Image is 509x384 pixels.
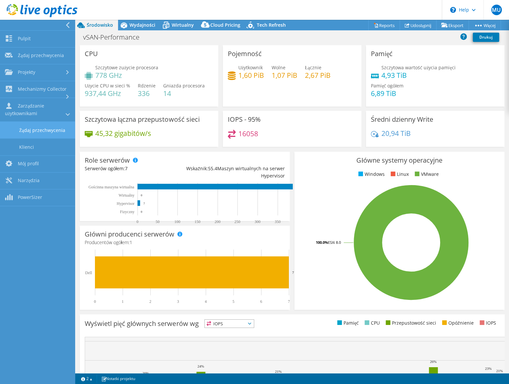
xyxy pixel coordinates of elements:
[130,239,132,245] span: 1
[138,90,156,97] h4: 336
[119,193,135,198] text: Wirtualny
[254,219,260,224] text: 300
[288,299,290,304] text: 7
[381,130,411,137] h4: 20,94 TiB
[257,22,286,28] span: Tech Refresh
[336,319,359,327] li: Pamięć
[85,271,92,275] text: Dell
[238,64,263,71] span: Użytkownik
[205,320,254,328] span: IOPS
[143,202,145,205] text: 7
[172,22,194,28] span: Wirtualny
[163,82,205,89] span: Gniazda procesora
[357,171,385,178] li: Windows
[440,319,474,327] li: Opóźnienie
[120,209,135,214] text: Fizyczny
[232,299,234,304] text: 5
[195,219,200,224] text: 150
[371,90,404,97] h4: 6,89 TiB
[478,319,496,327] li: IOPS
[85,50,98,57] h3: CPU
[413,171,439,178] li: VMware
[205,299,207,304] text: 4
[305,64,321,71] span: Łącznie
[491,5,502,15] span: MU
[368,20,400,30] a: Reports
[228,50,262,57] h3: Pojemność
[85,90,130,97] h4: 937,44 GHz
[275,219,281,224] text: 350
[228,116,261,123] h3: IOPS - 95%
[136,219,138,224] text: 0
[450,7,456,13] svg: \n
[142,371,149,375] text: 20%
[215,219,221,224] text: 200
[85,82,130,89] span: Użycie CPU w sieci %
[272,72,297,79] h4: 1,07 PiB
[299,157,499,164] h3: Główne systemy operacyjne
[125,165,128,172] span: 7
[117,201,135,206] text: Hypervisor
[328,240,341,245] tspan: ESXi 8.0
[384,319,436,327] li: Przepustowość sieci
[95,72,158,79] h4: 778 GHz
[138,82,156,89] span: Rdzenie
[197,364,204,368] text: 24%
[400,20,436,30] a: Udostępnij
[371,50,393,57] h3: Pamięć
[141,194,142,197] text: 0
[94,299,96,304] text: 0
[473,33,499,42] a: Drukuj
[85,239,285,246] h4: Producentów ogółem:
[185,165,284,179] div: Wskaźnik: Maszyn wirtualnych na serwer Hypervisor
[305,72,331,79] h4: 2,67 PiB
[87,22,113,28] span: Środowisko
[238,130,258,137] h4: 16058
[174,219,180,224] text: 100
[436,20,469,30] a: Eksport
[316,240,328,245] tspan: 100.0%
[97,374,140,383] a: Notatki projektu
[85,165,185,172] div: Serwerów ogółem:
[234,219,240,224] text: 250
[95,130,151,137] h4: 45,32 gigabitów/s
[381,64,455,71] span: Szczytowa wartość użycia pamięci
[149,299,151,304] text: 2
[85,231,174,238] h3: Główni producenci serwerów
[163,90,205,97] h4: 14
[260,299,262,304] text: 6
[88,185,134,189] text: Gościnna maszyna wirtualna
[275,369,282,373] text: 21%
[130,22,155,28] span: Wydajności
[141,210,142,213] text: 0
[468,20,501,30] a: Więcej
[85,116,199,123] h3: Szczytowa łączna przepustowość sieci
[210,22,240,28] span: Cloud Pricing
[381,72,455,79] h4: 4,93 TiB
[485,367,492,370] text: 23%
[85,157,130,164] h3: Role serwerów
[363,319,380,327] li: CPU
[371,116,433,123] h3: Średni dzienny Write
[238,72,264,79] h4: 1,60 PiB
[272,64,285,71] span: Wolne
[95,64,158,71] span: Szczytowe zużycie procesora
[430,360,436,364] text: 26%
[389,171,409,178] li: Linux
[80,34,150,41] h1: vSAN-Performance
[371,82,404,89] span: Pamięć ogółem
[156,219,160,224] text: 50
[496,369,503,373] text: 21%
[177,299,179,304] text: 3
[208,165,217,172] span: 55.4
[76,374,97,383] a: 2
[122,299,124,304] text: 1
